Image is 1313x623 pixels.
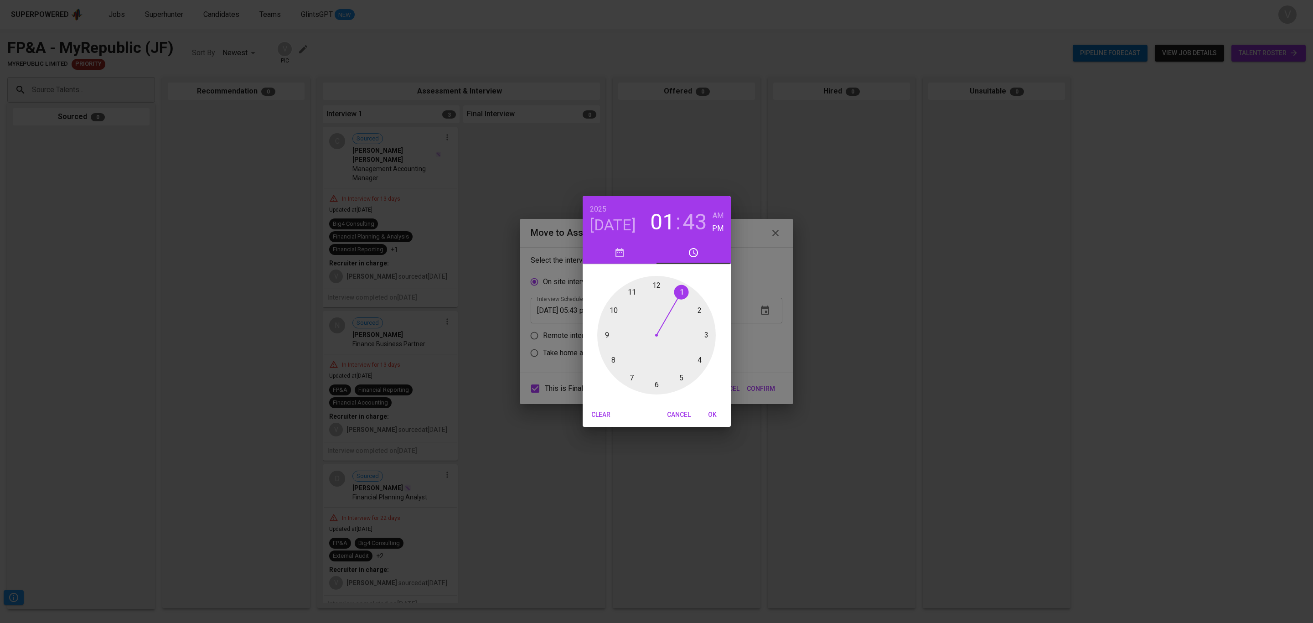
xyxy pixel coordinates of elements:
h3: : [676,209,681,235]
span: OK [702,409,724,421]
button: OK [698,406,727,423]
button: Clear [586,406,615,423]
button: 43 [682,209,707,235]
span: Clear [590,409,612,421]
button: 2025 [590,203,606,216]
button: AM [712,209,724,222]
span: Cancel [667,409,691,421]
h6: AM [713,209,724,222]
button: [DATE] [590,216,636,235]
button: Cancel [663,406,694,423]
button: 01 [650,209,675,235]
button: PM [712,222,724,235]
